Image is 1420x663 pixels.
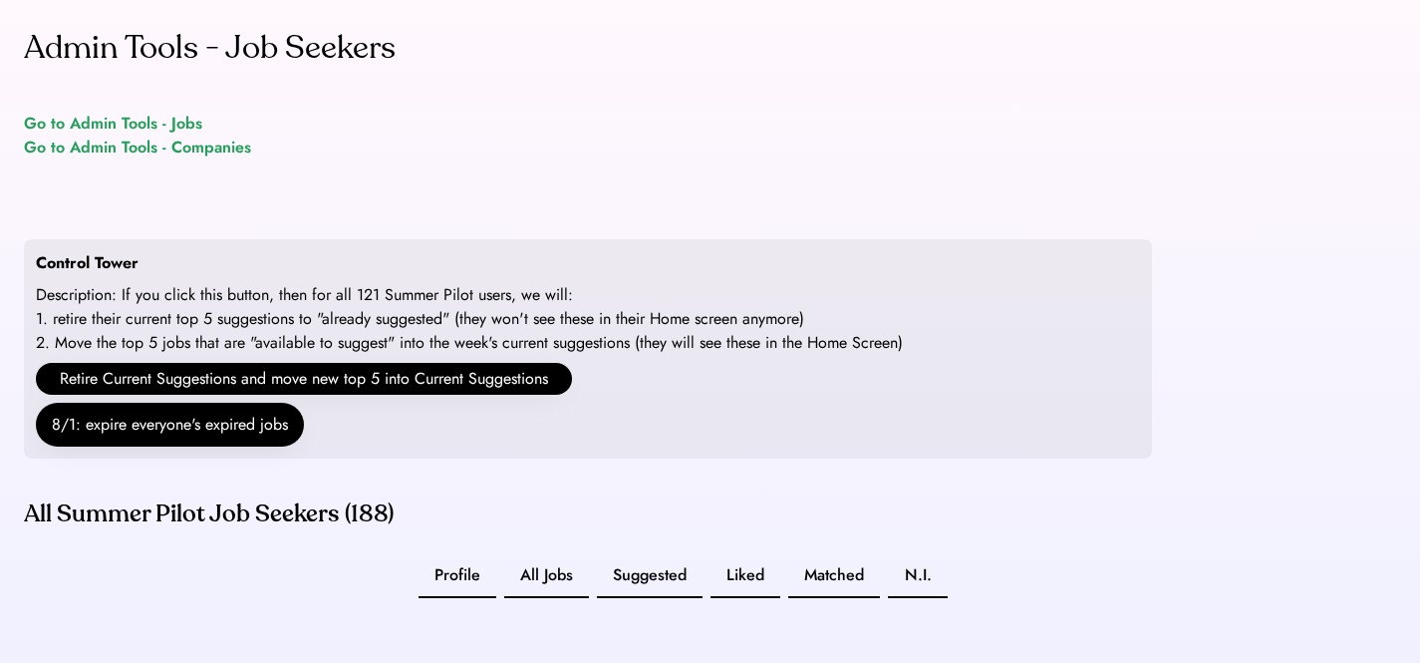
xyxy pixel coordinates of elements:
[710,554,780,598] button: Liked
[888,554,948,598] button: N.I.
[788,554,880,598] button: Matched
[24,24,396,72] div: Admin Tools - Job Seekers
[24,498,1152,530] div: All Summer Pilot Job Seekers (188)
[36,251,139,275] div: Control Tower
[597,554,703,598] button: Suggested
[24,136,251,160] a: Go to Admin Tools - Companies
[36,363,572,395] button: Retire Current Suggestions and move new top 5 into Current Suggestions
[36,403,304,447] button: 8/1: expire everyone's expired jobs
[24,112,202,136] a: Go to Admin Tools - Jobs
[36,283,903,355] div: Description: If you click this button, then for all 121 Summer Pilot users, we will: 1. retire th...
[419,554,496,598] button: Profile
[504,554,589,598] button: All Jobs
